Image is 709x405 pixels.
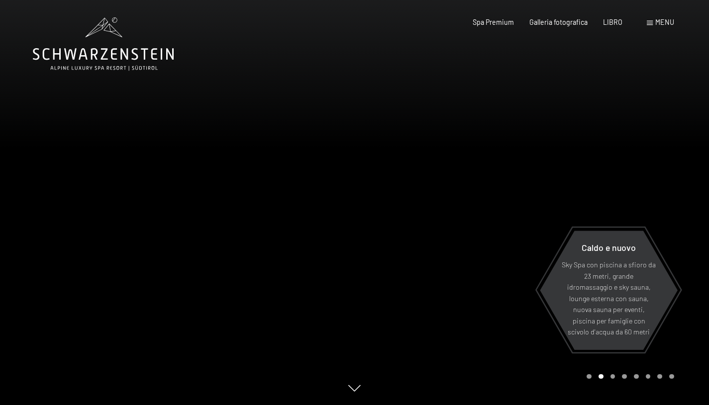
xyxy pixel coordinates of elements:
[583,374,674,379] div: Paginazione carosello
[587,374,592,379] div: Carousel Page 1
[562,260,656,336] font: Sky Spa con piscina a sfioro da 23 metri, grande idromassaggio e sky sauna, lounge esterna con sa...
[610,374,615,379] div: Pagina 3 della giostra
[646,374,651,379] div: Pagina 6 della giostra
[582,242,636,253] font: Caldo e nuovo
[669,374,674,379] div: Pagina 8 della giostra
[473,18,514,26] a: Spa Premium
[599,374,604,379] div: Carousel Page 2 (Current Slide)
[622,374,627,379] div: Pagina 4 del carosello
[634,374,639,379] div: Pagina 5 della giostra
[529,18,588,26] a: Galleria fotografica
[539,230,678,350] a: Caldo e nuovo Sky Spa con piscina a sfioro da 23 metri, grande idromassaggio e sky sauna, lounge ...
[655,18,674,26] font: menu
[657,374,662,379] div: Carosello Pagina 7
[603,18,622,26] a: LIBRO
